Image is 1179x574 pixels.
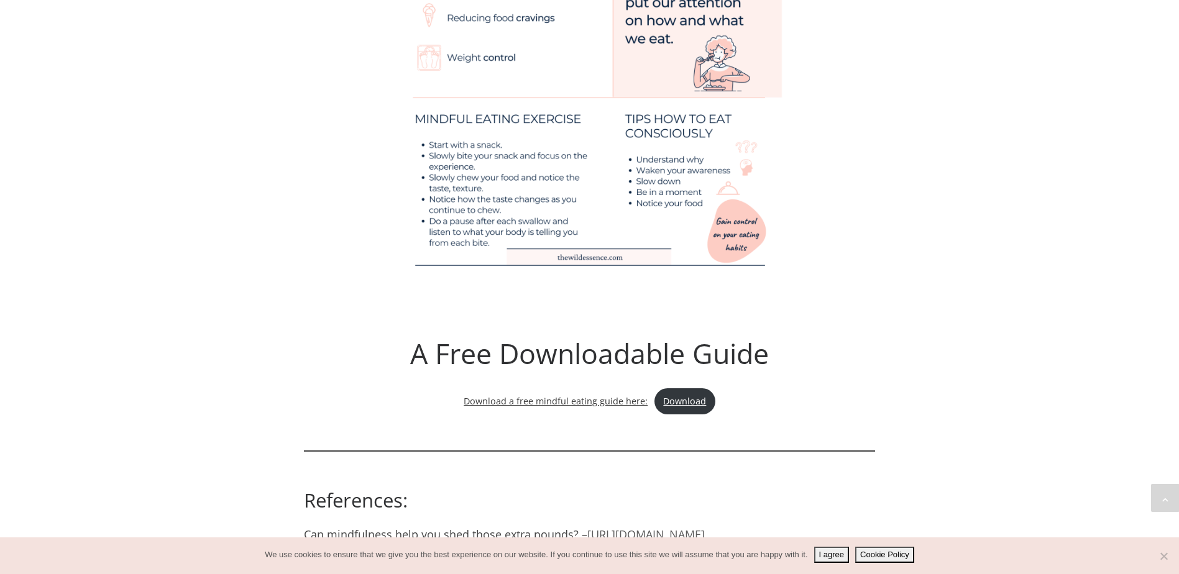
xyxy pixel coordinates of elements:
button: I agree [814,547,849,563]
button: Cookie Policy [855,547,914,563]
a: (opens in a new tab) [587,527,705,542]
span: We use cookies to ensure that we give you the best experience on our website. If you continue to ... [265,549,807,561]
a: Download [654,388,715,414]
p: Can mindfulness help you shed those extra pounds? – [304,526,875,544]
h1: A Free Downloadable Guide [304,336,875,371]
a: Download a free mindful eating guide here: [464,395,648,407]
h3: References: [304,488,875,512]
span: No [1157,550,1170,562]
